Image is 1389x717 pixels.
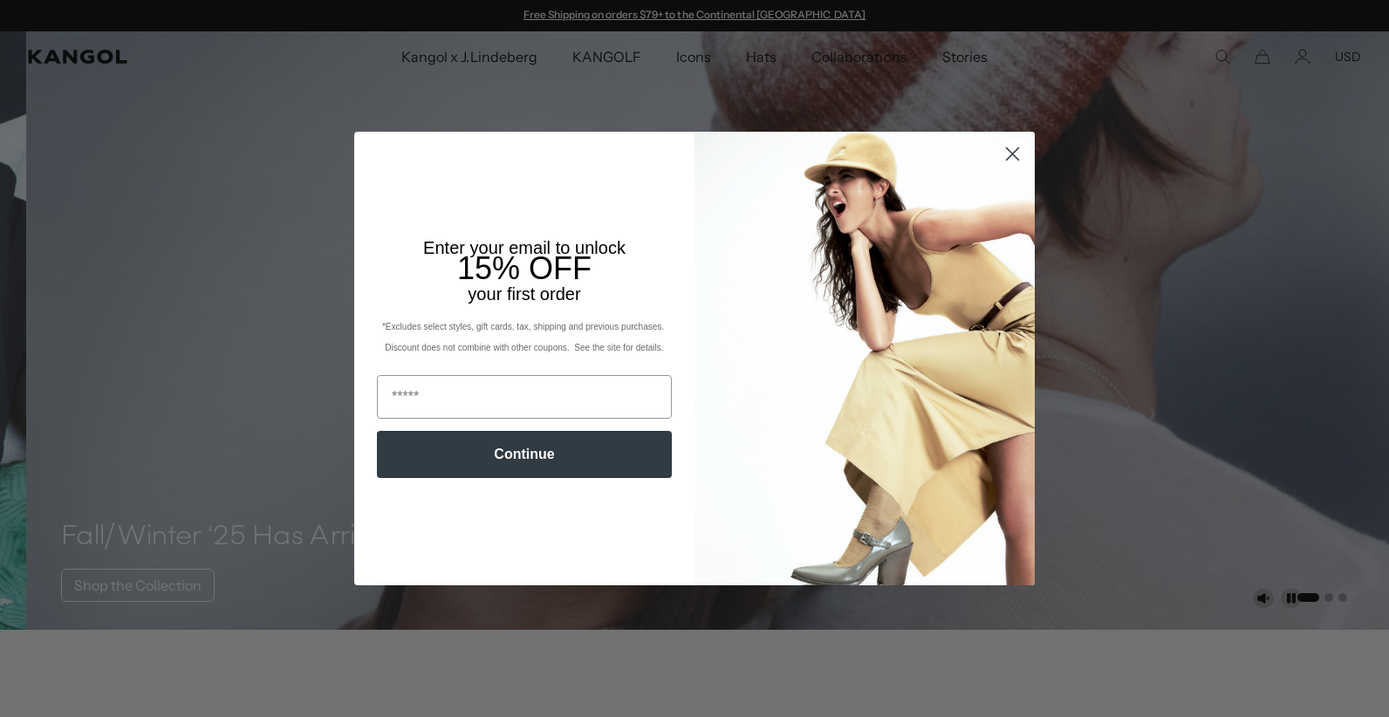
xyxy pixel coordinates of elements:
[468,284,580,304] span: your first order
[423,238,626,257] span: Enter your email to unlock
[377,375,672,419] input: Email
[997,139,1028,169] button: Close dialog
[457,250,592,286] span: 15% OFF
[382,322,667,352] span: *Excludes select styles, gift cards, tax, shipping and previous purchases. Discount does not comb...
[694,132,1035,585] img: 93be19ad-e773-4382-80b9-c9d740c9197f.jpeg
[377,431,672,478] button: Continue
